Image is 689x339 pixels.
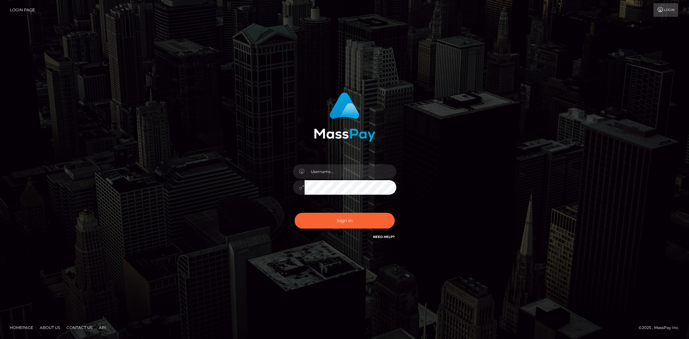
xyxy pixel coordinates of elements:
[314,92,375,142] img: MassPay Login
[639,324,684,331] div: © 2025 , MassPay Inc.
[7,323,36,333] a: Homepage
[295,213,395,229] button: Sign in
[96,323,109,333] a: API
[653,3,678,17] a: Login
[305,164,396,179] input: Username...
[10,3,35,17] a: Login Page
[373,235,395,239] a: Need Help?
[37,323,63,333] a: About Us
[64,323,95,333] a: Contact Us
